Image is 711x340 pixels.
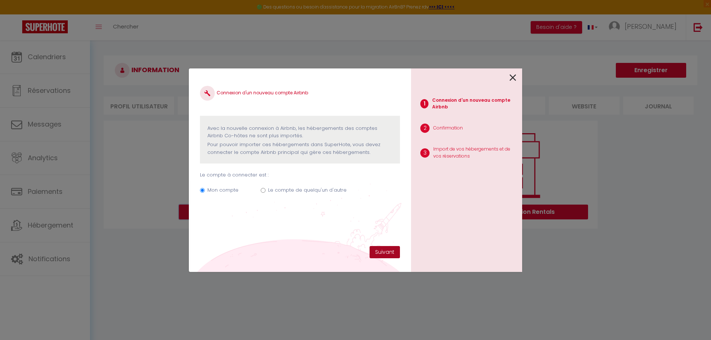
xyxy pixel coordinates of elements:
[432,97,516,111] p: Connexion d'un nouveau compte Airbnb
[433,125,463,132] p: Confirmation
[433,146,516,160] p: Import de vos hébergements et de vos réservations
[200,171,400,179] p: Le compte à connecter est :
[200,86,400,101] h4: Connexion d'un nouveau compte Airbnb
[420,124,430,133] span: 2
[207,141,393,156] p: Pour pouvoir importer ces hébergements dans SuperHote, vous devez connecter le compte Airbnb prin...
[207,125,393,140] p: Avec la nouvelle connexion à Airbnb, les hébergements des comptes Airbnb Co-hôtes ne sont plus im...
[420,99,428,108] span: 1
[268,186,347,194] label: Le compte de quelqu'un d'autre
[207,186,238,194] label: Mon compte
[420,148,430,158] span: 3
[370,246,400,259] button: Suivant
